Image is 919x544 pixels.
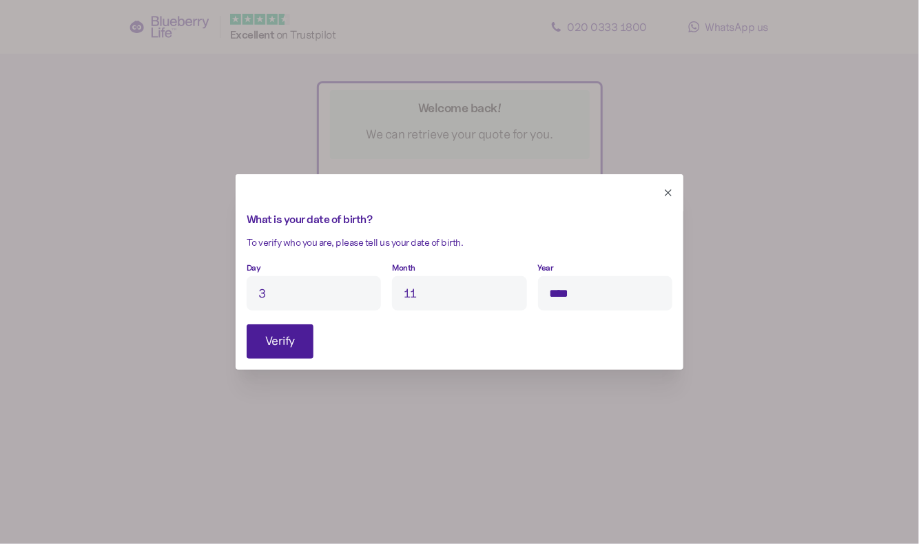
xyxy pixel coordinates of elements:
[247,324,313,359] button: Verify
[247,262,261,275] label: Day
[247,211,672,229] div: What is your date of birth?
[247,236,672,251] div: To verify who you are, please tell us your date of birth.
[265,325,295,358] span: Verify
[392,262,415,275] label: Month
[538,262,554,275] label: Year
